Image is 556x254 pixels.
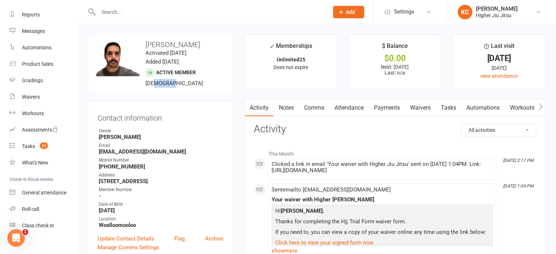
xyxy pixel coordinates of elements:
a: Comms [299,99,329,116]
a: Workouts [10,105,77,122]
time: Activated [DATE] [145,50,186,56]
div: Higher Jiu Jitsu [476,12,518,19]
div: [DATE] [459,64,539,72]
a: Reports [10,7,77,23]
div: Waivers [22,94,40,100]
i: [DATE] 1:04 PM [503,183,533,189]
a: Archive [205,234,223,243]
span: Sent email to [EMAIL_ADDRESS][DOMAIN_NAME] [272,186,391,193]
div: Clicked a link in email 'Your waiver with Higher Jiu Jitsu' sent on [DATE] 1:04PM. Link: [URL][DO... [272,161,493,174]
span: Does not expire [273,64,308,70]
div: Owner [99,128,223,134]
span: 24 [40,143,48,149]
span: 1 [22,229,28,235]
div: What's New [22,160,48,166]
a: Waivers [10,89,77,105]
strong: [PHONE_NUMBER] [99,163,223,170]
div: Product Sales [22,61,53,67]
i: [DATE] 2:17 PM [503,158,533,163]
a: Automations [461,99,505,116]
strong: [DATE] [99,207,223,214]
img: image1754960044.png [94,41,140,86]
strong: [EMAIL_ADDRESS][DOMAIN_NAME] [99,148,223,155]
div: Reports [22,12,40,18]
p: If you need to, you can view a copy of your waiver online any time using the link below: [273,228,491,238]
div: General attendance [22,190,67,196]
div: [PERSON_NAME] [476,5,518,12]
div: Workouts [22,110,44,116]
div: Your waiver with Higher [PERSON_NAME] [272,197,493,203]
a: Waivers [405,99,436,116]
i: ✓ [269,43,274,50]
a: Tasks 24 [10,138,77,155]
p: Hi , [273,206,491,217]
a: Workouts [505,99,540,116]
h3: Activity [254,124,536,135]
a: Gradings [10,72,77,89]
div: KC [458,5,472,19]
div: Messages [22,28,45,34]
div: [DATE] [459,54,539,62]
a: Roll call [10,201,77,217]
time: Added [DATE] [145,58,179,65]
div: Last visit [484,41,514,54]
div: $ Balance [382,41,408,54]
strong: Unlimited25 [277,57,305,62]
strong: - [99,193,223,199]
span: Active member [156,69,196,75]
strong: Woolloomooloo [99,222,223,228]
div: Roll call [22,206,39,212]
div: Tasks [22,143,35,149]
div: Gradings [22,77,43,83]
a: Payments [369,99,405,116]
div: Member Number [99,186,223,193]
div: Assessments [22,127,58,133]
a: Flag [174,234,185,243]
span: Add [346,9,355,15]
div: Location [99,216,223,223]
span: [DEMOGRAPHIC_DATA] [145,80,203,87]
input: Search... [96,7,324,17]
p: Thanks for completing the Hjj Trial Form waiver form. [273,217,491,228]
strong: [PERSON_NAME] [99,134,223,140]
a: Manage Comms Settings [98,243,159,252]
div: Memberships [269,41,312,55]
a: Activity [245,99,274,116]
li: This Month [254,146,536,158]
a: What's New [10,155,77,171]
a: Messages [10,23,77,39]
a: Class kiosk mode [10,217,77,234]
span: Settings [394,4,414,20]
strong: [PERSON_NAME] [281,208,323,214]
a: Update Contact Details [98,234,154,243]
a: Notes [274,99,299,116]
a: Attendance [329,99,369,116]
strong: [STREET_ADDRESS] [99,178,223,185]
div: Email [99,142,223,149]
a: Click here to view your signed form now [275,239,373,246]
a: Assessments [10,122,77,138]
a: Product Sales [10,56,77,72]
div: Mobile Number [99,157,223,164]
div: Date of Birth [99,201,223,208]
a: view attendance [480,73,518,79]
div: Class check-in [22,223,54,228]
p: Next: [DATE] Last: n/a [355,64,435,76]
iframe: Intercom live chat [7,229,25,247]
div: $0.00 [355,54,435,62]
h3: Contact information [98,111,223,122]
div: Address [99,172,223,179]
button: Add [333,6,364,18]
a: Tasks [436,99,461,116]
a: General attendance kiosk mode [10,185,77,201]
div: Automations [22,45,52,50]
a: Automations [10,39,77,56]
h3: [PERSON_NAME] [94,41,227,49]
